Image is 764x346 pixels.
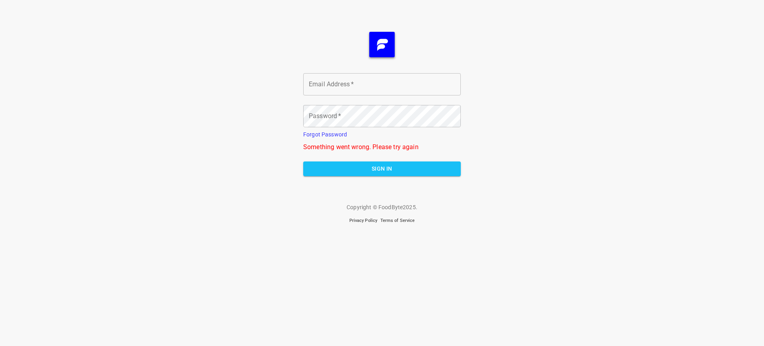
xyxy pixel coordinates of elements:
span: Sign In [310,164,454,174]
a: Privacy Policy [349,218,377,223]
img: FB_Logo_Reversed_RGB_Icon.895fbf61.png [369,32,395,57]
p: Copyright © FoodByte 2025 . [347,203,417,211]
a: Terms of Service [380,218,415,223]
a: Forgot Password [303,131,347,138]
button: Sign In [303,161,461,176]
p: Something went wrong. Please try again [303,142,461,152]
